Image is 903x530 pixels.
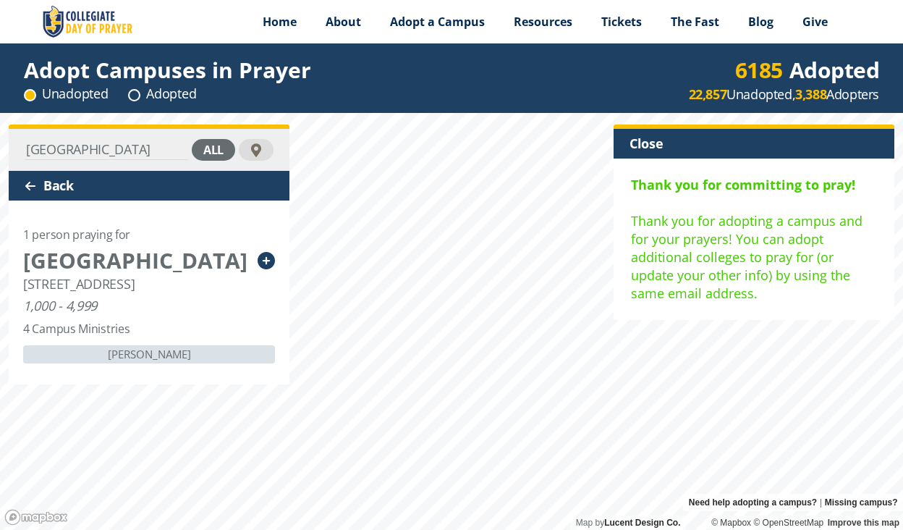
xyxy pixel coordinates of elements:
span: Resources [514,14,572,30]
div: Unadopted [24,85,108,103]
span: Adopt a Campus [390,14,485,30]
a: Blog [734,4,788,40]
a: Need help adopting a campus? [689,494,817,511]
a: Mapbox [711,518,751,528]
div: Unadopted, Adopters [689,85,879,104]
a: Resources [499,4,587,40]
a: Missing campus? [825,494,898,511]
div: Back [9,171,289,201]
span: The Fast [671,14,719,30]
div: 4 Campus Ministries [23,320,130,338]
b: Thank you for committing to pray! [631,176,855,193]
span: Give [802,14,828,30]
a: OpenStreetMap [753,518,823,528]
div: all [192,139,235,161]
a: Give [788,4,842,40]
div: [GEOGRAPHIC_DATA] [23,251,250,269]
a: Mapbox logo [4,509,68,526]
a: Improve this map [828,518,899,528]
div: 1 person praying for [23,226,130,244]
div: Map by [570,516,686,530]
a: Lucent Design Co. [604,518,680,528]
a: Tickets [587,4,656,40]
input: Find Your Campus [25,140,188,160]
a: About [311,4,376,40]
div: 6185 [735,61,783,79]
span: Home [263,14,297,30]
div: [PERSON_NAME] [23,345,275,363]
a: The Fast [656,4,734,40]
div: 1,000 - 4,999 [23,298,97,313]
div: Thank you for adopting a campus and for your prayers! You can adopt additional colleges to pray f... [631,176,877,303]
span: Blog [748,14,773,30]
div: [STREET_ADDRESS] [23,277,135,291]
div: Adopted [735,61,880,79]
strong: 22,857 [689,85,727,103]
div: Adopt Campuses in Prayer [24,61,311,79]
div: Close [614,129,894,159]
a: Home [248,4,311,40]
span: Tickets [601,14,642,30]
a: Adopt a Campus [376,4,499,40]
strong: 3,388 [795,85,826,103]
div: | [683,494,903,511]
div: Adopted [128,85,196,103]
span: About [326,14,361,30]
